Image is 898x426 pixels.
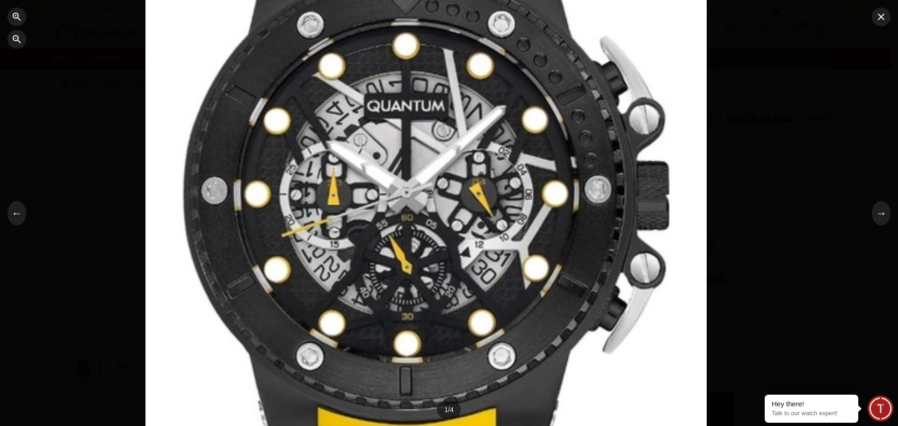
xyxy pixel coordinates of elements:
button: → [872,201,891,225]
p: Talk to our watch expert! [772,410,851,418]
div: Hey there! [772,399,851,409]
div: Chat Widget [868,396,893,421]
button: ← [7,201,26,225]
div: 1 / 4 [437,401,461,419]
